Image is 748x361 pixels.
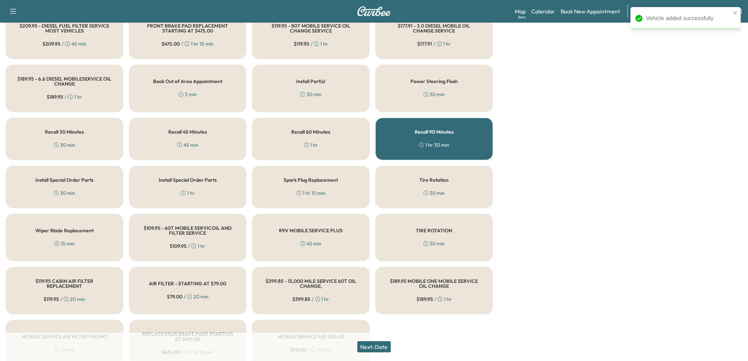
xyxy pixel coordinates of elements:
[420,177,449,182] h5: Tire Rotation
[149,281,226,286] h5: AIR FILTER - STARTING AT $79.00
[17,23,112,33] h5: $209.95 - DIESEL FUEL FILTER SERVICE MOST VEHICLES
[300,240,322,247] div: 45 min
[357,6,391,16] img: Curbee Logo
[293,296,311,303] span: $ 399.85
[419,141,449,149] div: 1 hr 30 min
[423,91,445,98] div: 30 min
[297,79,326,84] h5: Install Part(s)
[54,240,75,247] div: 15 min
[43,296,59,303] span: $ 119.95
[42,40,86,47] div: / 45 min
[153,79,222,84] h5: Book Out of Area Appointment
[733,10,738,16] button: close
[416,228,452,233] h5: TIRE ROTATION
[279,228,343,233] h5: R9V MOBILE SERVICE PLUS
[416,296,452,303] div: / 1 hr
[159,177,217,182] h5: Install Special Order Parts
[167,293,182,300] span: $ 79.00
[54,190,75,197] div: 30 min
[179,91,197,98] div: 5 min
[47,93,82,100] div: / 1 hr
[416,296,433,303] span: $ 189.95
[170,243,205,250] div: / 1 hr
[162,40,214,47] div: / 1 hr 15 min
[417,40,432,47] span: $ 177.91
[297,190,326,197] div: 1 hr 15 min
[531,7,555,16] a: Calendar
[54,141,75,149] div: 30 min
[167,293,209,300] div: / 20 min
[293,296,329,303] div: / 1 hr
[357,341,391,353] button: Next: Date
[646,14,731,23] div: Vehicle added successfully
[284,177,338,182] h5: Spark Plug Replacement
[294,40,309,47] span: $ 119.95
[304,141,318,149] div: 1 hr
[387,23,481,33] h5: $177.91 - 3.0 DIESEL MOBILE OIL CHANGE SERVICE
[300,91,322,98] div: 30 min
[141,23,235,33] h5: FRONT BRAKE PAD REPLACEMENT STARTING AT $475.00
[423,240,445,247] div: 30 min
[410,79,458,84] h5: Power Steering Flush
[43,296,85,303] div: / 20 min
[415,129,454,134] h5: Recall 90 Minutes
[177,141,198,149] div: 45 min
[417,40,451,47] div: / 1 hr
[141,226,235,235] h5: $109.95 - 60T MOBILE SERVICOIL AND FILTER SERVICE
[35,177,93,182] h5: Install Special Order Parts
[264,279,358,289] h5: $399.85 - 15,000 MILE SERVICE 60T OIL CHANGE,
[162,40,180,47] span: $ 475.00
[42,40,60,47] span: $ 209.95
[17,279,112,289] h5: $119.95 CABIN AIR FILTER REPLACEMENT
[515,7,526,16] a: MapBeta
[47,93,63,100] span: $ 189.95
[561,7,620,16] a: Book New Appointment
[17,76,112,86] h5: $189.95 - 6.6 DIESEL MOBILESERVICE OIL CHANGE
[292,129,331,134] h5: Recall 60 Minutes
[264,23,358,33] h5: $119.95 - 80T MOBILE SERVICE OIL CHANGE SERVICE
[294,40,328,47] div: / 1 hr
[518,14,526,20] div: Beta
[423,190,445,197] div: 30 min
[387,279,481,289] h5: $189.95 MOBILE ONE MOBILE SERVICE OIL CHANGE
[170,243,187,250] span: $ 109.95
[141,332,235,342] h5: REPLACE REAR BRAKE PADS STARTING AT $475.00
[181,190,195,197] div: 1 hr
[35,228,94,233] h5: Wiper Blade Replacement
[45,129,84,134] h5: Recall 30 Minutes
[168,129,207,134] h5: Recall 45 Minutes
